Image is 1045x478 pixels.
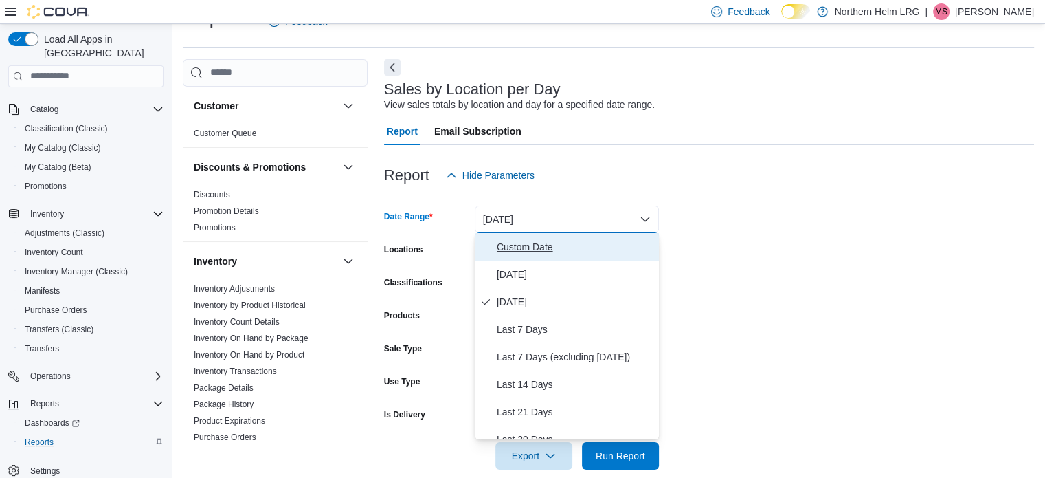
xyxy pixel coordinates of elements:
[194,128,256,139] span: Customer Queue
[194,416,265,426] a: Product Expirations
[14,138,169,157] button: My Catalog (Classic)
[25,395,164,412] span: Reports
[27,5,89,19] img: Cova
[19,283,164,299] span: Manifests
[19,321,99,338] a: Transfers (Classic)
[497,321,653,338] span: Last 7 Days
[25,162,91,173] span: My Catalog (Beta)
[25,123,108,134] span: Classification (Classic)
[25,101,64,118] button: Catalog
[340,253,357,270] button: Inventory
[19,321,164,338] span: Transfers (Classic)
[19,178,72,195] a: Promotions
[935,3,947,20] span: MS
[19,120,113,137] a: Classification (Classic)
[194,383,254,393] a: Package Details
[495,442,572,470] button: Export
[19,340,65,357] a: Transfers
[19,225,110,241] a: Adjustments (Classic)
[14,433,169,452] button: Reports
[194,334,308,343] a: Inventory On Hand by Package
[14,281,169,301] button: Manifests
[25,305,87,316] span: Purchase Orders
[25,285,60,296] span: Manifests
[194,333,308,344] span: Inventory On Hand by Package
[14,339,169,358] button: Transfers
[25,437,54,448] span: Reports
[194,190,230,199] a: Discounts
[25,417,80,428] span: Dashboards
[728,5,769,19] span: Feedback
[340,159,357,175] button: Discounts & Promotions
[25,368,76,384] button: Operations
[194,206,259,216] a: Promotion Details
[19,302,164,318] span: Purchase Orders
[19,302,93,318] a: Purchase Orders
[194,254,337,268] button: Inventory
[14,157,169,177] button: My Catalog (Beta)
[25,206,69,222] button: Inventory
[183,186,368,241] div: Discounts & Promotions
[497,376,653,393] span: Last 14 Days
[19,283,65,299] a: Manifests
[25,343,59,354] span: Transfers
[25,142,101,153] span: My Catalog (Classic)
[384,211,433,222] label: Date Range
[25,228,104,239] span: Adjustments (Classic)
[25,266,128,277] span: Inventory Manager (Classic)
[30,371,71,382] span: Operations
[596,449,645,463] span: Run Report
[19,120,164,137] span: Classification (Classic)
[3,367,169,386] button: Operations
[497,239,653,255] span: Custom Date
[14,320,169,339] button: Transfers (Classic)
[497,266,653,283] span: [DATE]
[25,395,65,412] button: Reports
[19,159,97,175] a: My Catalog (Beta)
[384,409,425,420] label: Is Delivery
[194,400,254,409] a: Package History
[3,100,169,119] button: Catalog
[835,3,920,20] p: Northern Helm LRG
[384,244,423,255] label: Locations
[384,277,442,288] label: Classifications
[194,223,236,232] a: Promotions
[14,262,169,281] button: Inventory Manager (Classic)
[194,160,337,174] button: Discounts & Promotions
[14,177,169,196] button: Promotions
[387,118,418,145] span: Report
[25,206,164,222] span: Inventory
[19,244,164,261] span: Inventory Count
[194,129,256,138] a: Customer Queue
[14,119,169,138] button: Classification (Classic)
[194,415,265,426] span: Product Expirations
[25,368,164,384] span: Operations
[194,222,236,233] span: Promotions
[19,244,89,261] a: Inventory Count
[14,224,169,243] button: Adjustments (Classic)
[384,81,561,98] h3: Sales by Location per Day
[19,263,164,280] span: Inventory Manager (Classic)
[194,317,280,327] a: Inventory Count Details
[194,382,254,393] span: Package Details
[194,300,306,311] span: Inventory by Product Historical
[25,181,67,192] span: Promotions
[194,160,306,174] h3: Discounts & Promotions
[384,376,420,387] label: Use Type
[194,284,275,294] a: Inventory Adjustments
[340,98,357,114] button: Customer
[194,433,256,442] a: Purchase Orders
[194,366,277,377] span: Inventory Transactions
[384,59,401,76] button: Next
[781,4,810,19] input: Dark Mode
[955,3,1034,20] p: [PERSON_NAME]
[194,189,230,200] span: Discounts
[194,316,280,327] span: Inventory Count Details
[497,294,653,310] span: [DATE]
[25,247,83,258] span: Inventory Count
[19,434,164,450] span: Reports
[475,206,659,233] button: [DATE]
[384,310,420,321] label: Products
[497,404,653,420] span: Last 21 Days
[14,413,169,433] a: Dashboards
